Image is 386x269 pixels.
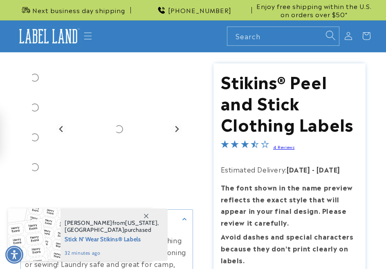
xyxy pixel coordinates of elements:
[221,164,359,175] p: Estimated Delivery:
[65,220,159,233] span: from , purchased
[20,93,49,122] div: Go to slide 3
[5,246,23,264] div: Accessibility Menu
[221,182,353,227] strong: The font shown in the name preview reflects the exact style that will appear in your final design...
[32,6,125,14] span: Next business day shipping
[316,164,340,174] strong: [DATE]
[16,26,81,47] img: Label Land
[221,70,359,134] h1: Stikins® Peel and Stick Clothing Labels
[312,164,315,174] strong: -
[79,27,97,45] summary: Menu
[221,231,354,265] strong: Avoid dashes and special characters because they don’t print clearly on labels.
[168,6,231,14] span: [PHONE_NUMBER]
[20,153,49,182] div: Go to slide 5
[20,123,49,152] div: Go to slide 4
[255,2,373,18] span: Enjoy free shipping within the U.S. on orders over $50*
[65,226,124,233] span: [GEOGRAPHIC_DATA]
[65,219,112,226] span: [PERSON_NAME]
[56,123,67,134] button: Previous slide
[20,183,49,211] div: Go to slide 6
[287,164,310,174] strong: [DATE]
[20,63,49,92] div: Go to slide 2
[12,23,84,49] a: Label Land
[125,219,157,226] span: [US_STATE]
[273,144,294,150] a: 4 Reviews
[321,27,339,45] button: Search
[221,141,269,151] span: 3.5-star overall rating
[171,123,182,134] button: Next slide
